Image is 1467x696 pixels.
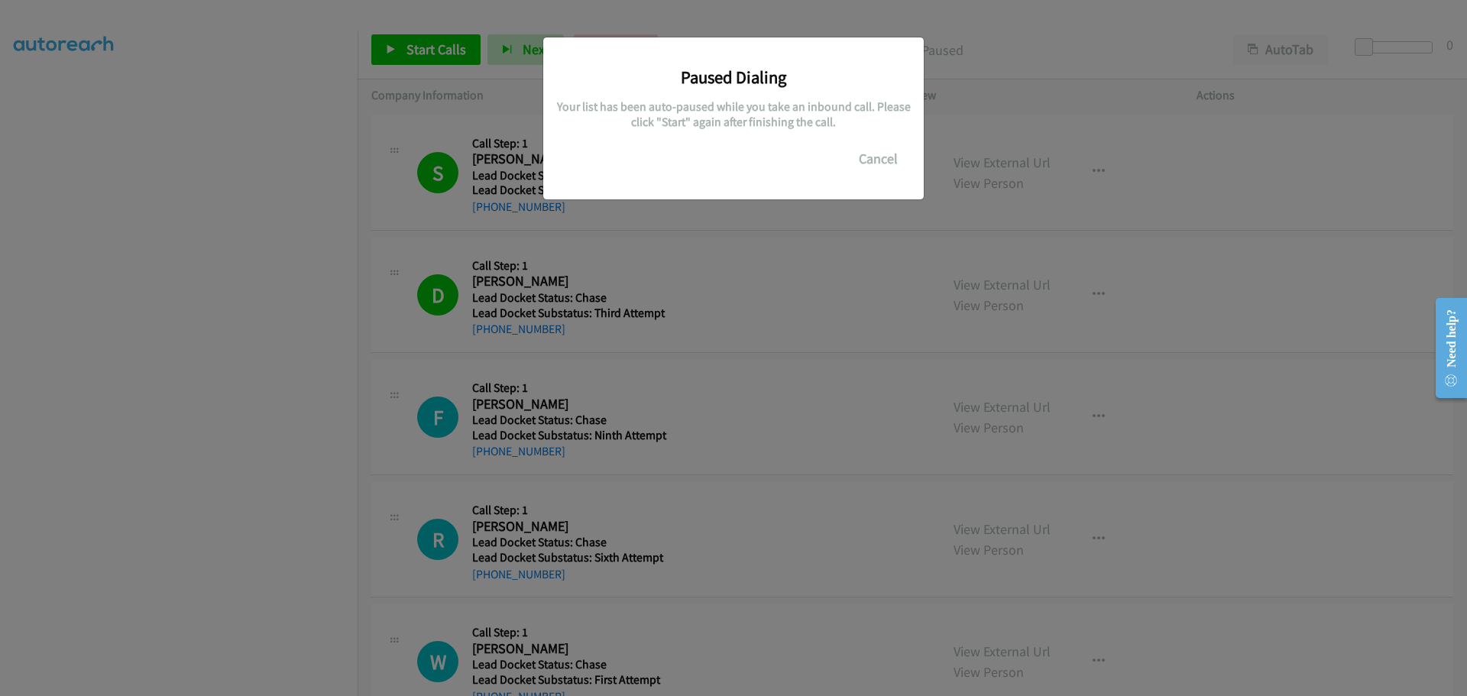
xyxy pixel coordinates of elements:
h3: Paused Dialing [555,66,912,88]
h5: Your list has been auto-paused while you take an inbound call. Please click "Start" again after f... [555,99,912,129]
button: Cancel [844,144,912,174]
iframe: Resource Center [1423,287,1467,409]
